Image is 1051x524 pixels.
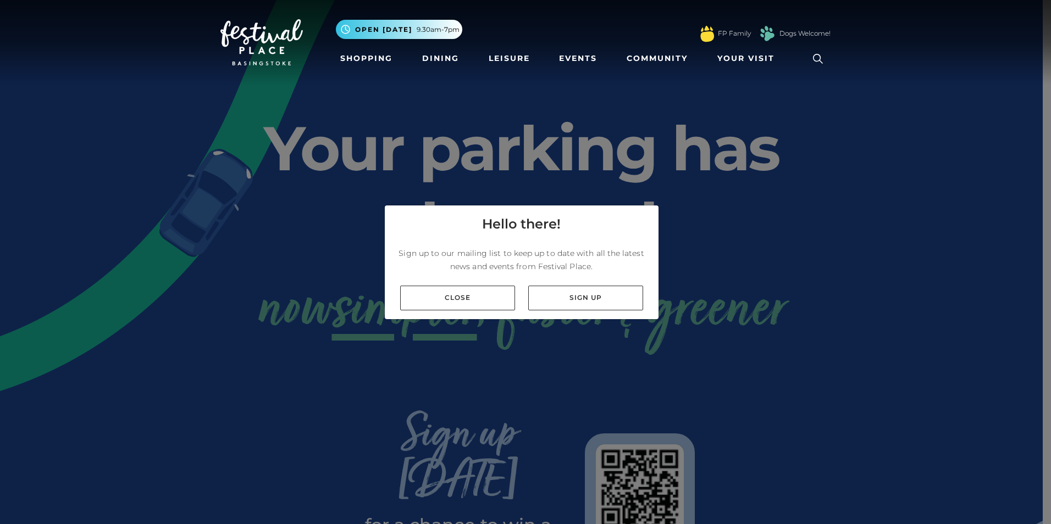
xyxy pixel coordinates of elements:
h4: Hello there! [482,214,561,234]
span: Your Visit [717,53,775,64]
button: Open [DATE] 9.30am-7pm [336,20,462,39]
a: Events [555,48,601,69]
img: Festival Place Logo [220,19,303,65]
a: Dogs Welcome! [779,29,831,38]
a: Sign up [528,286,643,310]
a: Close [400,286,515,310]
a: Community [622,48,692,69]
a: Dining [418,48,463,69]
p: Sign up to our mailing list to keep up to date with all the latest news and events from Festival ... [394,247,650,273]
span: Open [DATE] [355,25,412,35]
a: FP Family [718,29,751,38]
a: Your Visit [713,48,784,69]
a: Leisure [484,48,534,69]
a: Shopping [336,48,397,69]
span: 9.30am-7pm [417,25,460,35]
